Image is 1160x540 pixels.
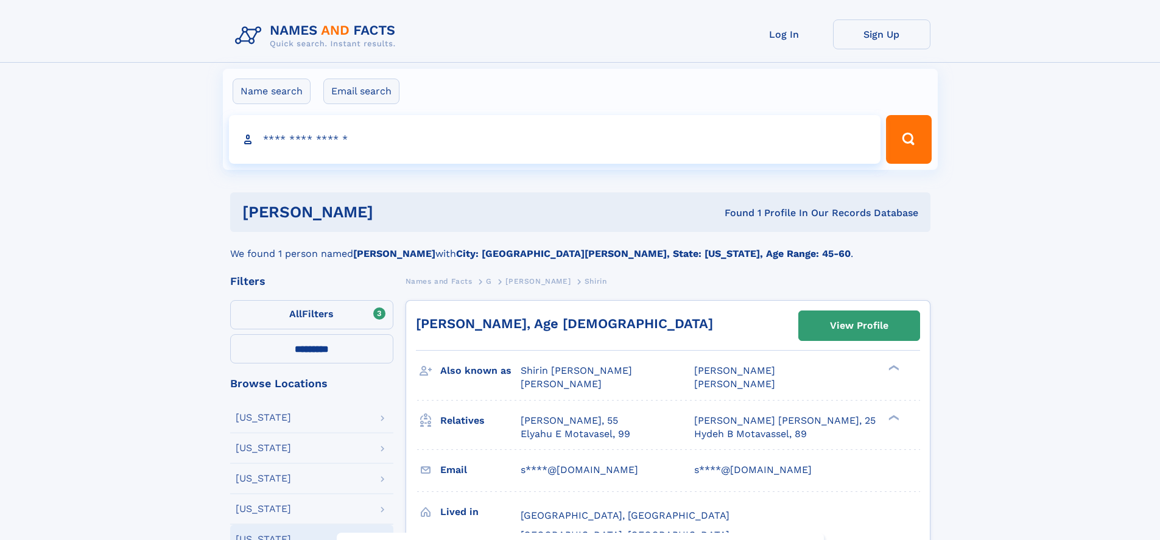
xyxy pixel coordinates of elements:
a: Hydeh B Motavassel, 89 [694,427,807,441]
h1: [PERSON_NAME] [242,205,549,220]
h3: Also known as [440,360,521,381]
a: Names and Facts [406,273,473,289]
button: Search Button [886,115,931,164]
span: [GEOGRAPHIC_DATA], [GEOGRAPHIC_DATA] [521,510,729,521]
span: [PERSON_NAME] [694,365,775,376]
div: Browse Locations [230,378,393,389]
a: Sign Up [833,19,930,49]
a: [PERSON_NAME], Age [DEMOGRAPHIC_DATA] [416,316,713,331]
a: [PERSON_NAME], 55 [521,414,618,427]
h3: Lived in [440,502,521,522]
a: [PERSON_NAME] [505,273,571,289]
a: [PERSON_NAME] [PERSON_NAME], 25 [694,414,876,427]
b: City: [GEOGRAPHIC_DATA][PERSON_NAME], State: [US_STATE], Age Range: 45-60 [456,248,851,259]
div: ❯ [885,413,900,421]
div: [US_STATE] [236,474,291,483]
div: We found 1 person named with . [230,232,930,261]
a: View Profile [799,311,919,340]
h3: Relatives [440,410,521,431]
span: [PERSON_NAME] [505,277,571,286]
div: Filters [230,276,393,287]
b: [PERSON_NAME] [353,248,435,259]
span: All [289,308,302,320]
div: ❯ [885,364,900,372]
img: Logo Names and Facts [230,19,406,52]
div: [US_STATE] [236,504,291,514]
div: [US_STATE] [236,443,291,453]
a: G [486,273,492,289]
div: View Profile [830,312,888,340]
input: search input [229,115,881,164]
div: Found 1 Profile In Our Records Database [549,206,918,220]
label: Email search [323,79,399,104]
span: Shirin [585,277,607,286]
span: Shirin [PERSON_NAME] [521,365,632,376]
a: Log In [736,19,833,49]
span: [PERSON_NAME] [694,378,775,390]
div: [US_STATE] [236,413,291,423]
span: [PERSON_NAME] [521,378,602,390]
label: Filters [230,300,393,329]
a: Elyahu E Motavasel, 99 [521,427,630,441]
span: G [486,277,492,286]
h3: Email [440,460,521,480]
label: Name search [233,79,311,104]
